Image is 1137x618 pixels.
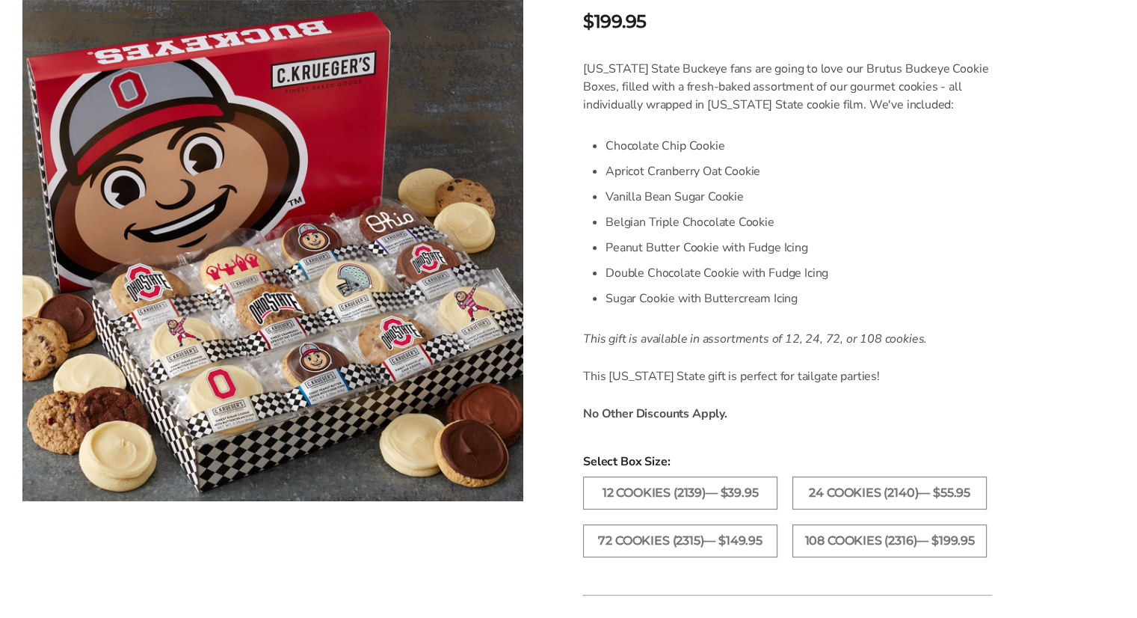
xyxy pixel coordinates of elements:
li: Peanut Butter Cookie with Fudge Icing [606,235,992,260]
li: Apricot Cranberry Oat Cookie [606,159,992,184]
em: This gift is available in assortments of 12, 24, 72, or 108 cookies. [583,331,927,347]
p: [US_STATE] State Buckeye fans are going to love our Brutus Buckeye Cookie Boxes, filled with a fr... [583,60,992,114]
li: Belgian Triple Chocolate Cookie [606,209,992,235]
label: 12 Cookies (2139)— $39.95 [583,477,777,510]
label: 24 Cookies (2140)— $55.95 [792,477,987,510]
p: This [US_STATE] State gift is perfect for tailgate parties! [583,367,992,385]
label: 72 Cookies (2315)— $149.95 [583,524,777,557]
li: Double Chocolate Cookie with Fudge Icing [606,260,992,286]
span: $199.95 [583,8,647,35]
span: Select Box Size: [583,453,1100,471]
li: Vanilla Bean Sugar Cookie [606,184,992,209]
li: Chocolate Chip Cookie [606,133,992,159]
iframe: Sign Up via Text for Offers [12,561,155,606]
li: Sugar Cookie with Buttercream Icing [606,286,992,311]
label: 108 Cookies (2316)— $199.95 [792,524,987,557]
strong: No Other Discounts Apply. [583,406,727,422]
